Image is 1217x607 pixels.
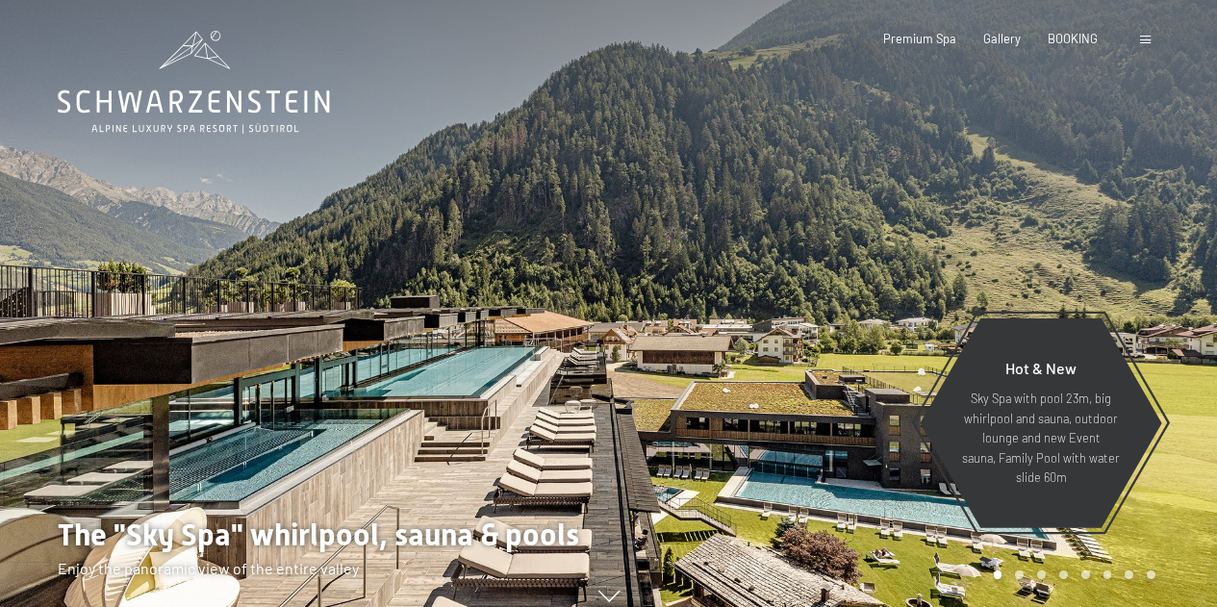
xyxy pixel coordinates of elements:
div: Carousel Pagination [987,570,1155,579]
div: Carousel Page 8 [1147,570,1155,579]
a: BOOKING [1048,31,1098,46]
div: Carousel Page 6 [1103,570,1112,579]
div: Carousel Page 7 [1125,570,1133,579]
a: Hot & New Sky Spa with pool 23m, big whirlpool and sauna, outdoor lounge and new Event sauna, Fam... [919,317,1163,529]
a: Premium Spa [883,31,956,46]
p: Sky Spa with pool 23m, big whirlpool and sauna, outdoor lounge and new Event sauna, Family Pool w... [957,389,1125,487]
div: Carousel Page 2 [1015,570,1024,579]
div: Carousel Page 1 (Current Slide) [994,570,1002,579]
div: Carousel Page 5 [1081,570,1090,579]
div: Carousel Page 3 [1037,570,1046,579]
div: Carousel Page 4 [1059,570,1068,579]
a: Gallery [983,31,1021,46]
span: Hot & New [1005,359,1077,377]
